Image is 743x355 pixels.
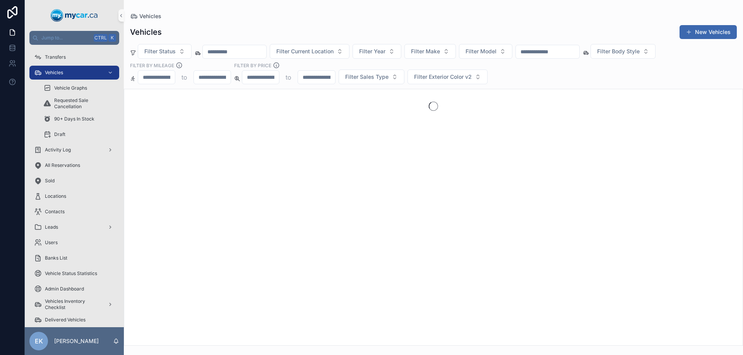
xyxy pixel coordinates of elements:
button: Select Button [270,44,349,59]
span: Draft [54,131,65,138]
a: Vehicles [130,12,161,20]
div: scrollable content [25,45,124,327]
p: to [181,73,187,82]
a: Vehicles [29,66,119,80]
button: Select Button [353,44,401,59]
a: Delivered Vehicles [29,313,119,327]
span: Vehicles Inventory Checklist [45,298,101,311]
span: Jump to... [41,35,91,41]
span: Vehicle Graphs [54,85,87,91]
a: Users [29,236,119,250]
button: Select Button [459,44,512,59]
a: Leads [29,220,119,234]
span: K [109,35,115,41]
span: Sold [45,178,55,184]
a: Banks List [29,251,119,265]
a: Sold [29,174,119,188]
span: Filter Model [466,48,496,55]
span: Users [45,239,58,246]
a: Contacts [29,205,119,219]
span: 90+ Days In Stock [54,116,94,122]
a: Requested Sale Cancellation [39,97,119,110]
a: Admin Dashboard [29,282,119,296]
button: Select Button [407,70,488,84]
a: Transfers [29,50,119,64]
button: Select Button [339,70,404,84]
button: Select Button [138,44,192,59]
span: Leads [45,224,58,230]
span: Vehicles [139,12,161,20]
span: Locations [45,193,66,199]
a: Draft [39,127,119,141]
p: to [286,73,291,82]
span: Vehicle Status Statistics [45,270,97,277]
span: Delivered Vehicles [45,317,86,323]
a: All Reservations [29,158,119,172]
span: Filter Status [144,48,176,55]
span: Filter Exterior Color v2 [414,73,472,81]
span: Ctrl [94,34,108,42]
label: FILTER BY PRICE [234,62,271,69]
span: Contacts [45,209,65,215]
button: Select Button [404,44,456,59]
h1: Vehicles [130,27,162,37]
span: Filter Current Location [276,48,334,55]
span: Requested Sale Cancellation [54,97,111,110]
a: Vehicles Inventory Checklist [29,297,119,311]
a: Activity Log [29,143,119,157]
a: Vehicle Graphs [39,81,119,95]
a: Locations [29,189,119,203]
span: Filter Make [411,48,440,55]
a: Vehicle Status Statistics [29,267,119,280]
label: Filter By Mileage [130,62,174,69]
button: New Vehicles [680,25,737,39]
img: App logo [51,9,98,22]
a: 90+ Days In Stock [39,112,119,126]
span: Transfers [45,54,66,60]
p: [PERSON_NAME] [54,337,99,345]
span: All Reservations [45,162,80,168]
span: Filter Body Style [597,48,640,55]
span: Filter Year [359,48,385,55]
span: Activity Log [45,147,71,153]
span: Admin Dashboard [45,286,84,292]
span: EK [35,336,43,346]
button: Jump to...CtrlK [29,31,119,45]
span: Banks List [45,255,67,261]
button: Select Button [591,44,656,59]
span: Vehicles [45,70,63,76]
span: Filter Sales Type [345,73,389,81]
